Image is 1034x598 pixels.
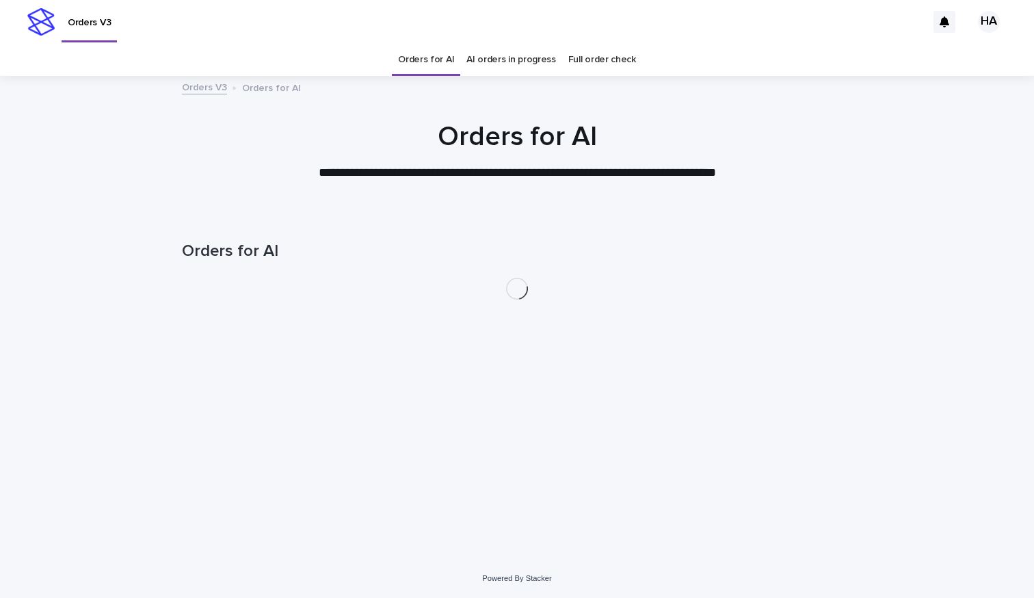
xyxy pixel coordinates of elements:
a: Orders for AI [398,44,454,76]
h1: Orders for AI [182,242,852,261]
p: Orders for AI [242,79,301,94]
a: Powered By Stacker [482,574,551,582]
a: AI orders in progress [466,44,556,76]
h1: Orders for AI [182,120,852,153]
img: stacker-logo-s-only.png [27,8,55,36]
a: Full order check [568,44,636,76]
a: Orders V3 [182,79,227,94]
div: HA [978,11,1000,33]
